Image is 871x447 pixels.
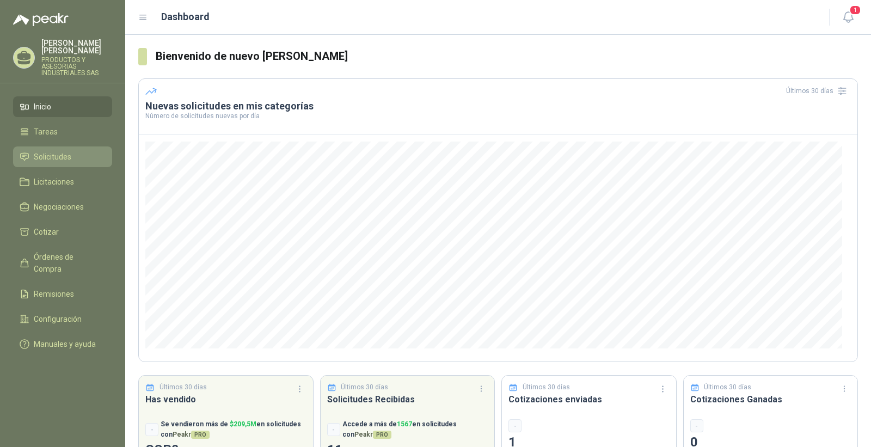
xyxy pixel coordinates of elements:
[34,126,58,138] span: Tareas
[342,419,488,440] p: Accede a más de en solicitudes con
[173,431,210,438] span: Peakr
[145,393,306,406] h3: Has vendido
[849,5,861,15] span: 1
[13,222,112,242] a: Cotizar
[354,431,391,438] span: Peakr
[13,309,112,329] a: Configuración
[156,48,858,65] h3: Bienvenido de nuevo [PERSON_NAME]
[34,313,82,325] span: Configuración
[13,121,112,142] a: Tareas
[13,172,112,192] a: Licitaciones
[34,288,74,300] span: Remisiones
[523,382,570,393] p: Últimos 30 días
[230,420,256,428] span: $ 209,5M
[161,419,306,440] p: Se vendieron más de en solicitudes con
[373,431,391,439] span: PRO
[34,251,102,275] span: Órdenes de Compra
[13,13,69,26] img: Logo peakr
[161,9,210,25] h1: Dashboard
[508,419,522,432] div: -
[34,101,51,113] span: Inicio
[397,420,412,428] span: 1567
[786,82,851,100] div: Últimos 30 días
[41,39,112,54] p: [PERSON_NAME] [PERSON_NAME]
[34,338,96,350] span: Manuales y ayuda
[41,57,112,76] p: PRODUCTOS Y ASESORIAS INDUSTRIALES SAS
[145,113,851,119] p: Número de solicitudes nuevas por día
[34,151,71,163] span: Solicitudes
[508,393,670,406] h3: Cotizaciones enviadas
[341,382,388,393] p: Últimos 30 días
[13,96,112,117] a: Inicio
[327,393,488,406] h3: Solicitudes Recibidas
[34,176,74,188] span: Licitaciones
[145,100,851,113] h3: Nuevas solicitudes en mis categorías
[13,284,112,304] a: Remisiones
[145,423,158,436] div: -
[191,431,210,439] span: PRO
[327,423,340,436] div: -
[160,382,207,393] p: Últimos 30 días
[704,382,751,393] p: Últimos 30 días
[13,197,112,217] a: Negociaciones
[34,201,84,213] span: Negociaciones
[13,247,112,279] a: Órdenes de Compra
[690,419,703,432] div: -
[13,146,112,167] a: Solicitudes
[34,226,59,238] span: Cotizar
[838,8,858,27] button: 1
[690,393,851,406] h3: Cotizaciones Ganadas
[13,334,112,354] a: Manuales y ayuda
